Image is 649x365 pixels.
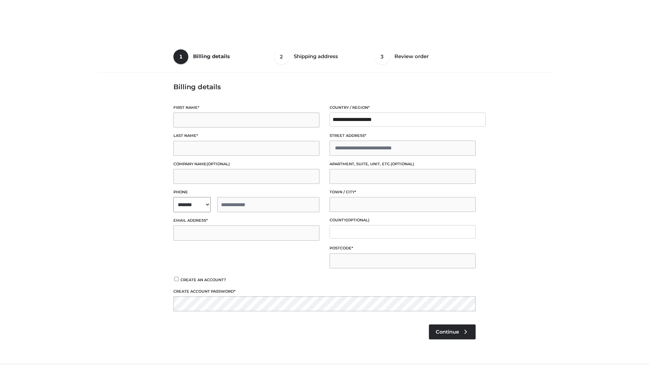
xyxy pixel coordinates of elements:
h3: Billing details [173,83,476,91]
input: Create an account? [173,277,179,281]
span: (optional) [391,162,414,166]
label: Company name [173,161,319,167]
span: 1 [173,49,188,64]
span: Review order [394,53,429,59]
span: (optional) [346,218,369,222]
label: Town / City [330,189,476,195]
span: 2 [274,49,289,64]
label: Apartment, suite, unit, etc. [330,161,476,167]
label: Street address [330,132,476,139]
span: Continue [436,329,459,335]
span: Shipping address [294,53,338,59]
label: County [330,217,476,223]
label: Country / Region [330,104,476,111]
label: Phone [173,189,319,195]
label: Email address [173,217,319,224]
label: Postcode [330,245,476,251]
label: First name [173,104,319,111]
span: Billing details [193,53,230,59]
span: (optional) [207,162,230,166]
label: Create account password [173,288,476,295]
a: Continue [429,324,476,339]
span: Create an account? [181,277,226,282]
span: 3 [375,49,390,64]
label: Last name [173,132,319,139]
